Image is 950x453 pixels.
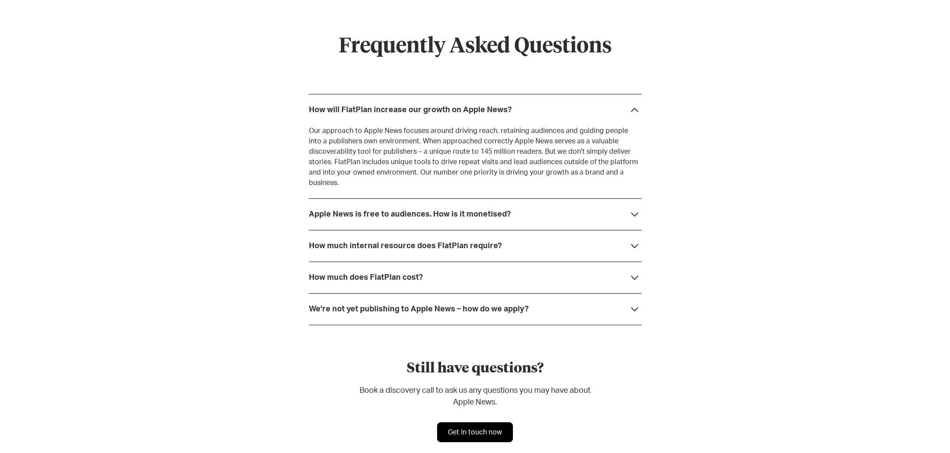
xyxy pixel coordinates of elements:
[309,126,642,188] p: Our approach to Apple News focuses around driving reach, retaining audiences and guiding people i...
[354,385,597,408] p: Book a discovery call to ask us any questions you may have about Apple News.
[437,422,513,442] a: Get in touch now
[309,274,423,282] strong: How much does FlatPlan cost?
[309,34,642,59] h2: Frequently Asked Questions
[309,106,512,114] div: How will FlatPlan increase our growth on Apple News?
[354,360,597,378] h4: Still have questions?
[309,305,528,313] strong: We're not yet publishing to Apple News – how do we apply?
[309,242,502,250] div: How much internal resource does FlatPlan require?
[309,210,511,219] div: Apple News is free to audiences. How is it monetised?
